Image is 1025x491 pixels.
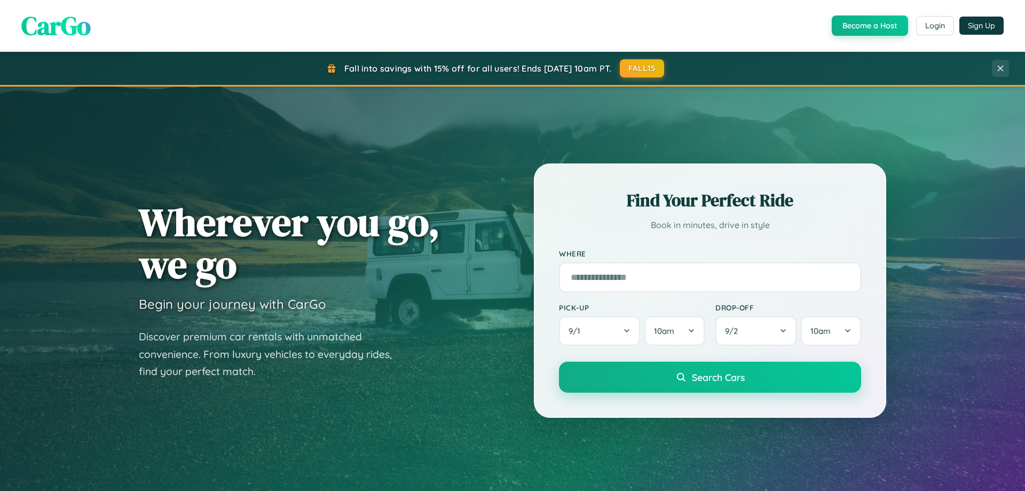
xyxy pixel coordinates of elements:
[644,316,705,346] button: 10am
[559,249,861,258] label: Where
[692,371,745,383] span: Search Cars
[559,189,861,212] h2: Find Your Perfect Ride
[916,16,954,35] button: Login
[559,303,705,312] label: Pick-up
[139,201,440,285] h1: Wherever you go, we go
[620,59,665,77] button: FALL15
[810,326,831,336] span: 10am
[801,316,861,346] button: 10am
[569,326,586,336] span: 9 / 1
[715,316,797,346] button: 9/2
[139,296,326,312] h3: Begin your journey with CarGo
[654,326,674,336] span: 10am
[559,217,861,233] p: Book in minutes, drive in style
[959,17,1004,35] button: Sign Up
[21,8,91,43] span: CarGo
[832,15,908,36] button: Become a Host
[559,316,640,346] button: 9/1
[559,362,861,393] button: Search Cars
[715,303,861,312] label: Drop-off
[139,328,406,380] p: Discover premium car rentals with unmatched convenience. From luxury vehicles to everyday rides, ...
[725,326,743,336] span: 9 / 2
[344,63,612,74] span: Fall into savings with 15% off for all users! Ends [DATE] 10am PT.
